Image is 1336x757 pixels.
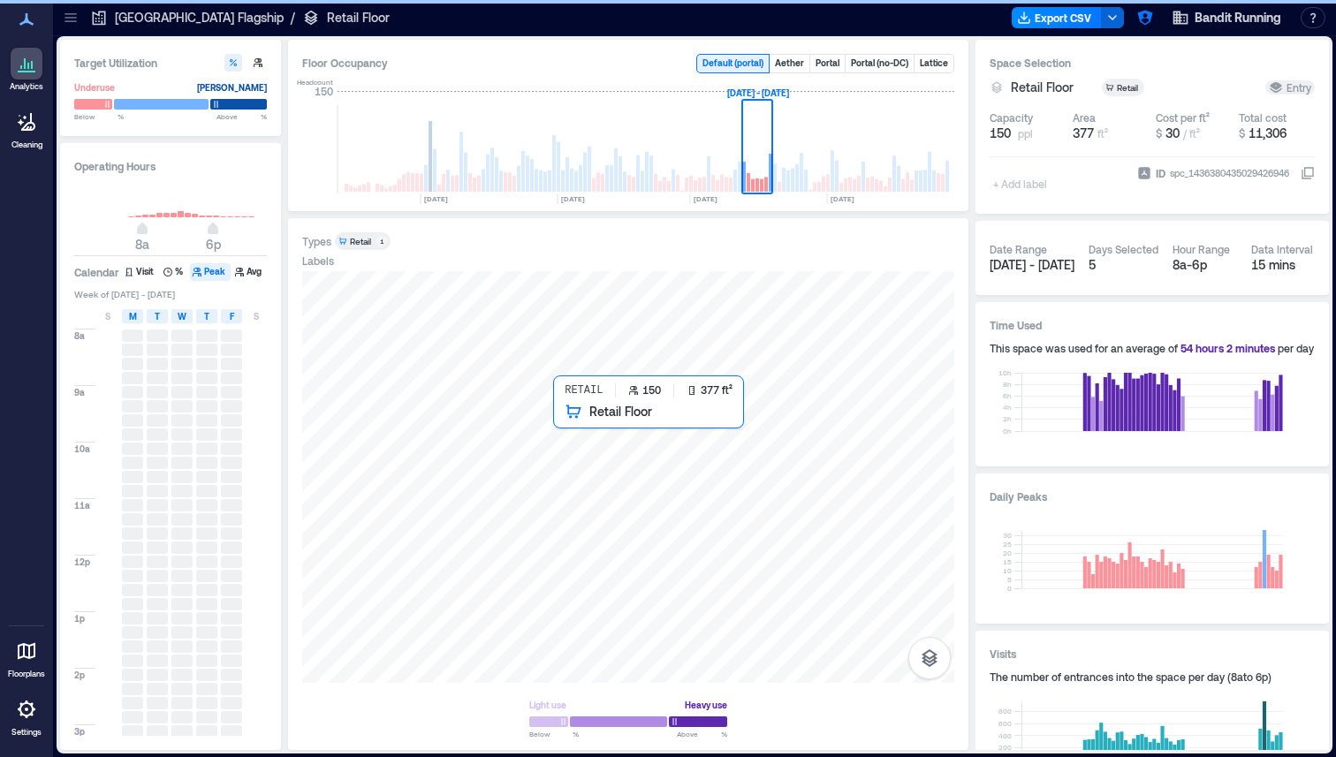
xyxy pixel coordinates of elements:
div: Labels [302,254,334,268]
text: [DATE] [694,194,717,203]
span: T [204,309,209,323]
a: Floorplans [3,630,50,685]
tspan: 0h [1003,427,1012,435]
div: 5 [1089,256,1158,274]
button: Visit [122,263,159,281]
div: Days Selected [1089,242,1158,256]
span: M [129,309,137,323]
tspan: 20 [1003,549,1012,557]
span: 11a [74,499,90,511]
tspan: 400 [998,731,1012,740]
span: 3p [74,725,85,738]
button: Portal (no-DC) [846,55,914,72]
span: 9a [74,386,85,398]
button: Avg [232,263,267,281]
button: Default (portal) [697,55,769,72]
button: Retail Floor [1011,79,1095,96]
h3: Target Utilization [74,54,267,72]
h3: Calendar [74,263,119,281]
span: Retail Floor [1011,79,1074,96]
button: 150 ppl [990,125,1066,142]
span: 54 hours 2 minutes [1180,342,1275,354]
tspan: 6h [1003,391,1012,400]
button: Retail [1102,79,1165,96]
div: Data Interval [1251,242,1313,256]
span: 30 [1165,125,1180,140]
p: [GEOGRAPHIC_DATA] Flagship [115,9,284,26]
span: 1p [74,612,85,625]
button: Export CSV [1012,7,1102,28]
h3: Space Selection [990,54,1315,72]
span: ft² [1097,127,1108,140]
tspan: 15 [1003,557,1012,566]
tspan: 8h [1003,380,1012,389]
div: Floor Occupancy [302,54,682,73]
div: Retail [1117,81,1141,94]
button: Aether [770,55,809,72]
div: Underuse [74,79,115,96]
span: W [178,309,186,323]
div: [PERSON_NAME] [197,79,267,96]
tspan: 800 [998,707,1012,715]
span: Below % [74,111,124,122]
span: $ [1156,127,1162,140]
div: Date Range [990,242,1047,256]
div: Total cost [1239,110,1287,125]
span: Below % [529,729,579,739]
span: / ft² [1183,127,1200,140]
div: 1 [376,236,387,246]
p: / [291,9,295,26]
span: 8a [74,329,85,342]
tspan: 5 [1007,575,1012,584]
a: Analytics [4,42,49,97]
p: Analytics [10,81,43,92]
tspan: 30 [1003,531,1012,540]
tspan: 10 [1003,566,1012,575]
tspan: 0 [1007,584,1012,593]
tspan: 25 [1003,540,1012,549]
div: Entry [1269,80,1311,95]
span: 8a [135,237,149,252]
button: Lattice [915,55,953,72]
tspan: 4h [1003,403,1012,412]
div: 15 mins [1251,256,1316,274]
p: Settings [11,727,42,738]
tspan: 200 [998,743,1012,752]
span: 150 [990,125,1011,142]
tspan: 600 [998,719,1012,728]
button: Portal [810,55,845,72]
div: Hour Range [1173,242,1230,256]
span: S [105,309,110,323]
span: 6p [206,237,221,252]
button: Bandit Running [1166,4,1287,32]
button: IDspc_1436380435029426946 [1301,166,1315,180]
div: spc_1436380435029426946 [1168,164,1291,182]
tspan: 2h [1003,414,1012,423]
span: S [254,309,259,323]
div: The number of entrances into the space per day ( 8a to 6p ) [990,670,1315,684]
button: % [161,263,188,281]
span: Week of [DATE] - [DATE] [74,288,267,300]
a: Settings [5,688,48,743]
div: 8a - 6p [1173,256,1237,274]
div: Area [1073,110,1096,125]
div: Heavy use [685,696,727,714]
span: T [155,309,160,323]
tspan: 10h [998,368,1012,377]
div: Light use [529,696,566,714]
span: Bandit Running [1195,9,1281,26]
span: Above % [677,729,727,739]
span: + Add label [990,171,1054,196]
div: Cost per ft² [1156,110,1210,125]
a: Cleaning [4,101,49,155]
span: Above % [216,111,267,122]
button: Peak [190,263,231,281]
span: 377 [1073,125,1094,140]
text: [DATE] [561,194,585,203]
span: 12p [74,556,90,568]
div: Types [302,234,331,248]
h3: Visits [990,645,1315,662]
div: This space was used for an average of per day [990,341,1315,355]
span: ID [1156,164,1165,182]
span: [DATE] - [DATE] [990,257,1074,272]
